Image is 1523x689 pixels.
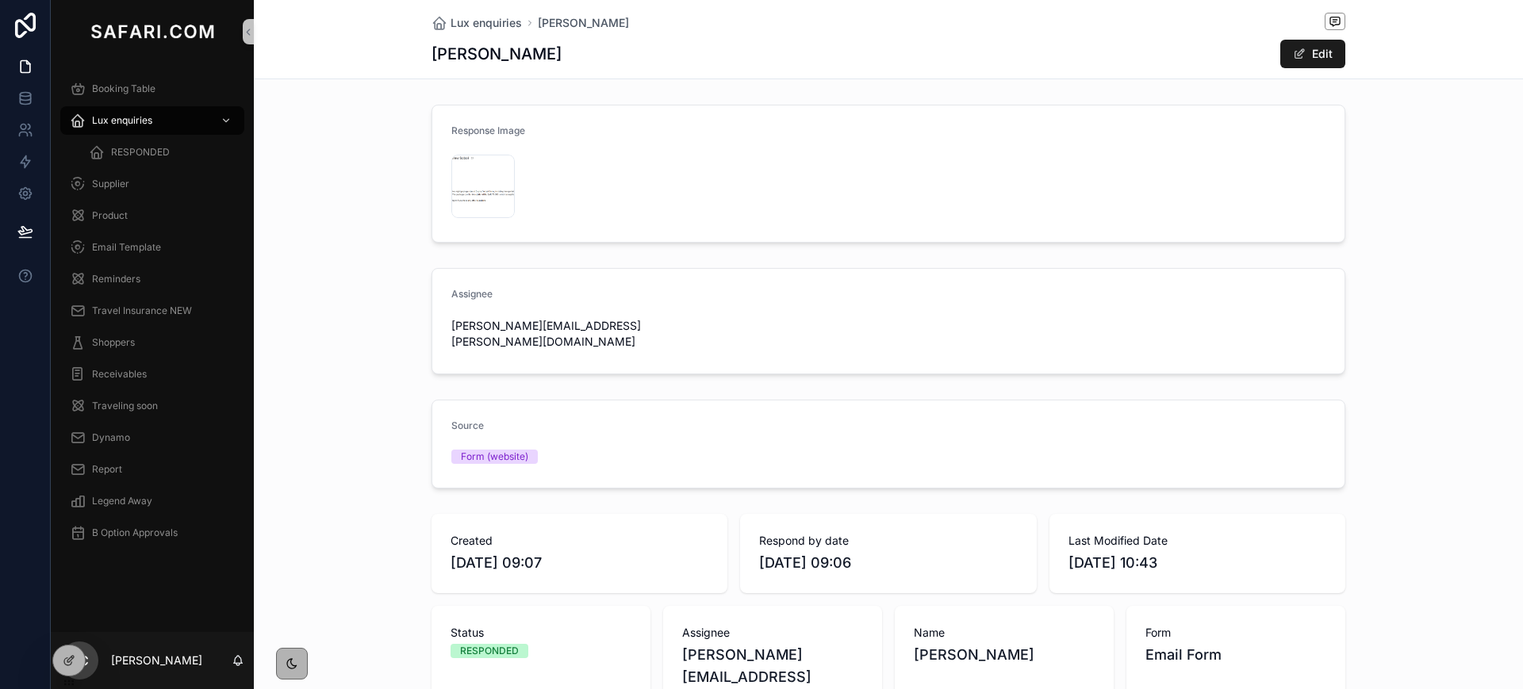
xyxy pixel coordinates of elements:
[451,318,661,350] span: [PERSON_NAME][EMAIL_ADDRESS][PERSON_NAME][DOMAIN_NAME]
[92,114,152,127] span: Lux enquiries
[759,552,1017,574] span: [DATE] 09:06
[92,241,161,254] span: Email Template
[92,463,122,476] span: Report
[92,273,140,285] span: Reminders
[92,178,129,190] span: Supplier
[1068,533,1326,549] span: Last Modified Date
[60,487,244,515] a: Legend Away
[759,533,1017,549] span: Respond by date
[60,265,244,293] a: Reminders
[432,43,562,65] h1: [PERSON_NAME]
[451,419,484,431] span: Source
[451,288,493,300] span: Assignee
[60,360,244,389] a: Receivables
[60,423,244,452] a: Dynamo
[60,233,244,262] a: Email Template
[451,552,708,574] span: [DATE] 09:07
[60,455,244,484] a: Report
[60,392,244,420] a: Traveling soon
[1068,552,1326,574] span: [DATE] 10:43
[87,19,217,44] img: App logo
[60,170,244,198] a: Supplier
[60,297,244,325] a: Travel Insurance NEW
[451,15,522,31] span: Lux enquiries
[60,519,244,547] a: B Option Approvals
[60,328,244,357] a: Shoppers
[451,625,631,641] span: Status
[60,75,244,103] a: Booking Table
[92,209,128,222] span: Product
[92,526,178,539] span: B Option Approvals
[111,146,170,159] span: RESPONDED
[92,336,135,349] span: Shoppers
[914,625,1095,641] span: Name
[538,15,629,31] a: [PERSON_NAME]
[432,15,522,31] a: Lux enquiries
[914,644,1095,666] span: [PERSON_NAME]
[682,625,863,641] span: Assignee
[79,138,244,167] a: RESPONDED
[451,124,525,136] span: Response Image
[111,653,202,668] p: [PERSON_NAME]
[92,431,130,444] span: Dynamo
[60,201,244,230] a: Product
[92,400,158,412] span: Traveling soon
[51,63,254,568] div: scrollable content
[1145,625,1326,641] span: Form
[1145,644,1326,666] span: Email Form
[92,368,147,381] span: Receivables
[460,644,519,658] div: RESPONDED
[92,495,152,507] span: Legend Away
[92,304,192,317] span: Travel Insurance NEW
[92,82,155,95] span: Booking Table
[1280,40,1345,68] button: Edit
[60,106,244,135] a: Lux enquiries
[461,450,528,464] div: Form (website)
[451,533,708,549] span: Created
